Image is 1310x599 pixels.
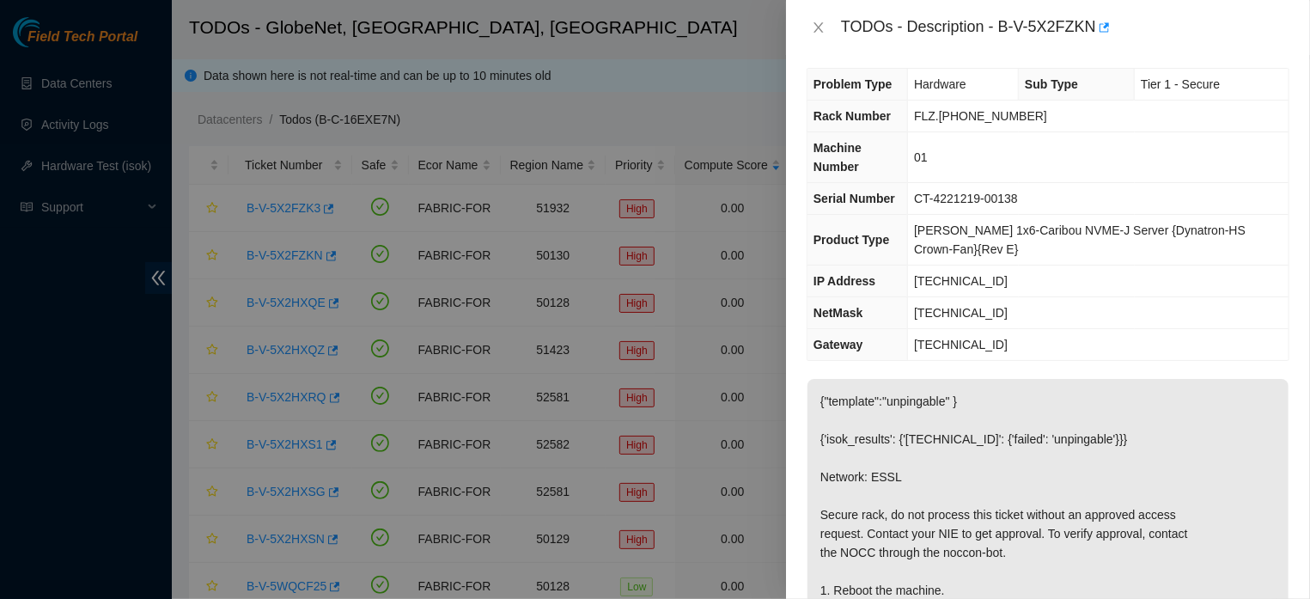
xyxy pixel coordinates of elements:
span: Gateway [813,338,863,351]
span: Sub Type [1025,77,1078,91]
span: Problem Type [813,77,893,91]
span: NetMask [813,306,863,320]
span: Serial Number [813,192,895,205]
span: [TECHNICAL_ID] [914,274,1008,288]
div: TODOs - Description - B-V-5X2FZKN [841,14,1289,41]
span: [TECHNICAL_ID] [914,306,1008,320]
span: [TECHNICAL_ID] [914,338,1008,351]
span: close [812,21,826,34]
span: CT-4221219-00138 [914,192,1018,205]
span: Machine Number [813,141,862,174]
span: Tier 1 - Secure [1141,77,1220,91]
button: Close [807,20,831,36]
span: 01 [914,150,928,164]
span: Product Type [813,233,889,247]
span: Hardware [914,77,966,91]
span: FLZ.[PHONE_NUMBER] [914,109,1047,123]
span: [PERSON_NAME] 1x6-Caribou NVME-J Server {Dynatron-HS Crown-Fan}{Rev E} [914,223,1246,256]
span: IP Address [813,274,875,288]
span: Rack Number [813,109,891,123]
